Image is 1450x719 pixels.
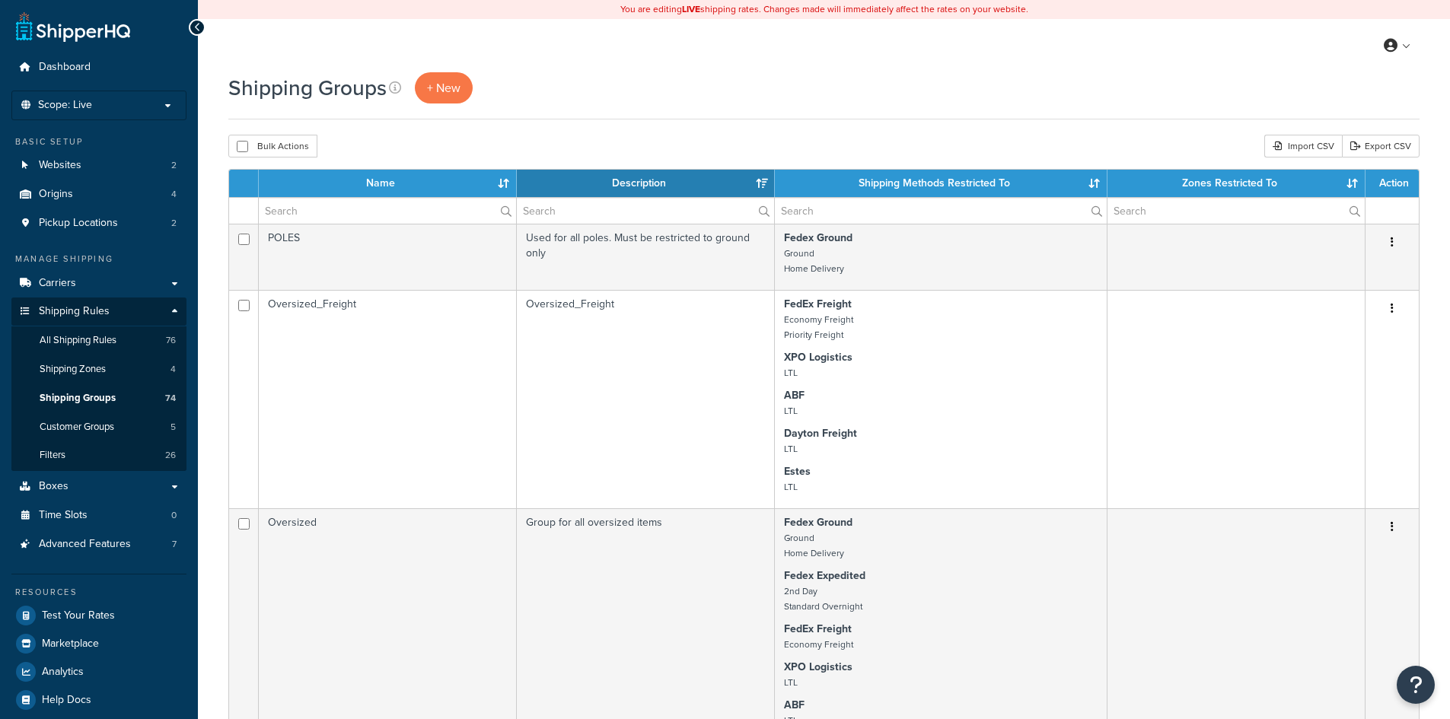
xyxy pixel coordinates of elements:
[38,99,92,112] span: Scope: Live
[784,230,852,246] strong: Fedex Ground
[11,180,186,208] a: Origins 4
[11,384,186,412] a: Shipping Groups 74
[784,514,852,530] strong: Fedex Ground
[39,305,110,318] span: Shipping Rules
[1264,135,1342,157] div: Import CSV
[517,198,774,224] input: Search
[166,334,176,347] span: 76
[259,224,517,290] td: POLES
[11,586,186,599] div: Resources
[11,326,186,355] a: All Shipping Rules 76
[427,79,460,97] span: + New
[11,501,186,530] li: Time Slots
[784,480,798,494] small: LTL
[170,363,176,376] span: 4
[16,11,130,42] a: ShipperHQ Home
[784,568,865,584] strong: Fedex Expedited
[784,366,798,380] small: LTL
[775,170,1107,197] th: Shipping Methods Restricted To: activate to sort column ascending
[1366,170,1419,197] th: Action
[11,209,186,237] li: Pickup Locations
[1397,666,1435,704] button: Open Resource Center
[784,247,844,275] small: Ground Home Delivery
[11,441,186,469] a: Filters 26
[171,509,177,522] span: 0
[682,2,700,16] b: LIVE
[259,198,516,224] input: Search
[11,297,186,471] li: Shipping Rules
[784,697,805,713] strong: ABF
[11,209,186,237] a: Pickup Locations 2
[784,425,857,441] strong: Dayton Freight
[40,421,114,434] span: Customer Groups
[11,53,186,81] a: Dashboard
[775,198,1107,224] input: Search
[228,135,317,157] button: Bulk Actions
[784,584,862,613] small: 2nd Day Standard Overnight
[11,630,186,657] a: Marketplace
[784,676,798,689] small: LTL
[11,501,186,530] a: Time Slots 0
[1107,198,1365,224] input: Search
[784,296,852,312] strong: FedEx Freight
[11,530,186,558] li: Advanced Features
[259,290,517,508] td: Oversized_Freight
[784,404,798,418] small: LTL
[11,326,186,355] li: All Shipping Rules
[11,355,186,383] a: Shipping Zones 4
[171,188,177,201] span: 4
[784,463,811,479] strong: Estes
[11,413,186,441] li: Customer Groups
[784,621,852,637] strong: FedEx Freight
[11,135,186,148] div: Basic Setup
[39,217,118,230] span: Pickup Locations
[171,217,177,230] span: 2
[40,449,65,462] span: Filters
[39,538,131,551] span: Advanced Features
[784,442,798,456] small: LTL
[11,530,186,558] a: Advanced Features 7
[1107,170,1366,197] th: Zones Restricted To: activate to sort column ascending
[1342,135,1420,157] a: Export CSV
[11,472,186,501] a: Boxes
[784,387,805,403] strong: ABF
[11,658,186,686] a: Analytics
[11,151,186,180] a: Websites 2
[517,224,775,290] td: Used for all poles. Must be restricted to ground only
[39,509,88,522] span: Time Slots
[11,180,186,208] li: Origins
[40,334,116,347] span: All Shipping Rules
[11,151,186,180] li: Websites
[39,277,76,290] span: Carriers
[172,538,177,551] span: 7
[517,170,775,197] th: Description: activate to sort column ascending
[11,602,186,629] li: Test Your Rates
[517,290,775,508] td: Oversized_Freight
[11,384,186,412] li: Shipping Groups
[171,159,177,172] span: 2
[784,638,853,651] small: Economy Freight
[11,355,186,383] li: Shipping Zones
[40,392,116,405] span: Shipping Groups
[39,61,91,74] span: Dashboard
[40,363,106,376] span: Shipping Zones
[228,73,387,103] h1: Shipping Groups
[39,188,73,201] span: Origins
[784,659,852,675] strong: XPO Logistics
[42,666,84,679] span: Analytics
[165,449,176,462] span: 26
[415,72,473,103] a: + New
[11,686,186,714] a: Help Docs
[11,269,186,297] a: Carriers
[170,421,176,434] span: 5
[39,480,69,493] span: Boxes
[784,313,853,342] small: Economy Freight Priority Freight
[39,159,81,172] span: Websites
[42,609,115,622] span: Test Your Rates
[784,349,852,365] strong: XPO Logistics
